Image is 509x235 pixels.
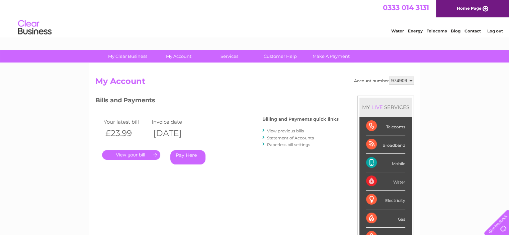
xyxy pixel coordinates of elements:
[102,126,150,140] th: £23.99
[151,50,206,63] a: My Account
[304,50,359,63] a: Make A Payment
[464,28,481,33] a: Contact
[487,28,503,33] a: Log out
[95,96,339,107] h3: Bills and Payments
[366,135,405,154] div: Broadband
[391,28,404,33] a: Water
[427,28,447,33] a: Telecoms
[150,117,198,126] td: Invoice date
[170,150,205,164] a: Pay Here
[267,135,314,140] a: Statement of Accounts
[267,142,310,147] a: Paperless bill settings
[366,191,405,209] div: Electricity
[366,209,405,228] div: Gas
[366,117,405,135] div: Telecoms
[102,150,160,160] a: .
[150,126,198,140] th: [DATE]
[354,77,414,85] div: Account number
[267,128,304,133] a: View previous bills
[95,77,414,89] h2: My Account
[102,117,150,126] td: Your latest bill
[262,117,339,122] h4: Billing and Payments quick links
[359,98,412,117] div: MY SERVICES
[383,3,429,12] a: 0333 014 3131
[366,154,405,172] div: Mobile
[366,172,405,191] div: Water
[253,50,308,63] a: Customer Help
[97,4,413,32] div: Clear Business is a trading name of Verastar Limited (registered in [GEOGRAPHIC_DATA] No. 3667643...
[370,104,384,110] div: LIVE
[408,28,423,33] a: Energy
[451,28,460,33] a: Blog
[100,50,155,63] a: My Clear Business
[202,50,257,63] a: Services
[18,17,52,38] img: logo.png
